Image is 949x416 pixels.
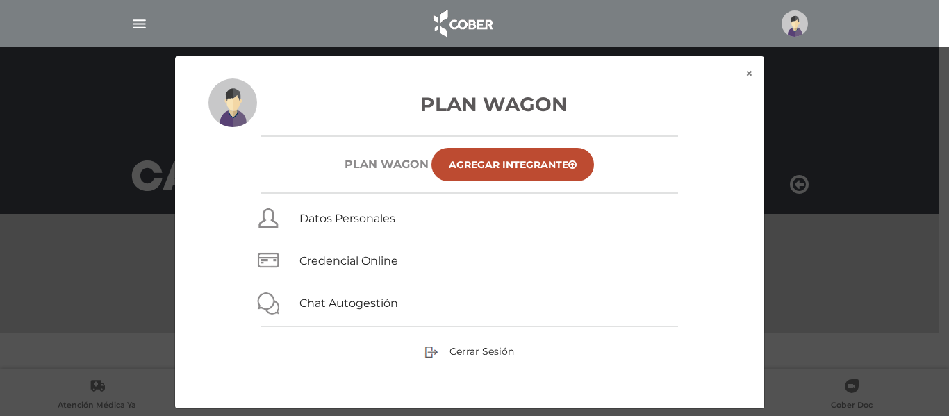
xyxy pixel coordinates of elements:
a: Datos Personales [299,212,395,225]
a: Credencial Online [299,254,398,267]
img: sign-out.png [424,345,438,359]
img: profile-placeholder.svg [208,78,257,127]
h3: Plan Wagon [208,90,731,119]
a: Chat Autogestión [299,297,398,310]
img: profile-placeholder.svg [782,10,808,37]
h6: Plan WAGON [345,158,429,171]
span: Cerrar Sesión [449,345,514,358]
img: logo_cober_home-white.png [426,7,499,40]
img: Cober_menu-lines-white.svg [131,15,148,33]
a: Cerrar Sesión [424,344,514,357]
button: × [734,56,764,91]
a: Agregar Integrante [431,148,594,181]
